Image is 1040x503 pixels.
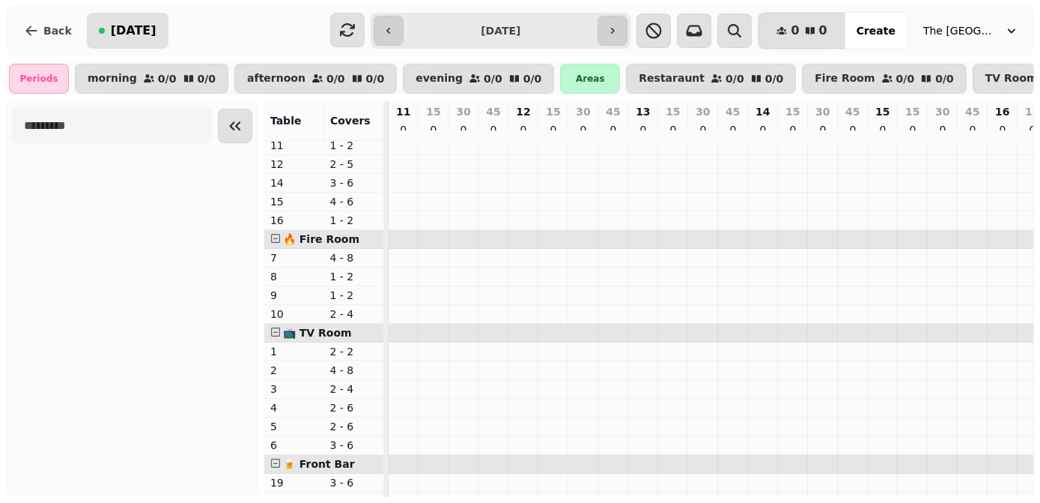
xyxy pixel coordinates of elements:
p: 0 [398,122,410,137]
span: 🔥 Fire Room [283,233,359,245]
p: 2 - 6 [329,419,377,434]
button: morning0/00/0 [75,64,228,94]
span: The [GEOGRAPHIC_DATA] [923,23,998,38]
div: Areas [560,64,620,94]
p: 0 [607,122,619,137]
button: Create [845,13,907,49]
span: Covers [330,115,371,127]
p: 2 - 6 [329,400,377,415]
p: 0 / 0 [765,73,784,84]
p: 6 [270,438,318,453]
button: Collapse sidebar [218,109,252,143]
p: 0 [877,122,889,137]
p: 0 [667,122,679,137]
p: 0 [907,122,919,137]
p: 19 [270,475,318,490]
div: Periods [9,64,69,94]
p: 0 / 0 [726,73,744,84]
p: 12 [270,157,318,172]
button: evening0/00/0 [403,64,554,94]
p: 0 [577,122,589,137]
p: 3 [270,382,318,397]
p: 4 - 8 [329,250,377,265]
span: 0 [791,25,799,37]
button: Fire Room0/00/0 [802,64,967,94]
p: 45 [845,104,860,119]
p: 30 [935,104,949,119]
p: 0 [817,122,829,137]
p: Restaraunt [639,73,705,85]
p: 0 [937,122,949,137]
p: 16 [270,213,318,228]
p: 30 [696,104,710,119]
p: 0 [1027,122,1039,137]
p: 1 - 2 [329,138,377,153]
p: 15 [546,104,560,119]
span: Back [43,25,72,36]
p: 9 [270,288,318,303]
p: 0 / 0 [523,73,542,84]
p: 7 [270,250,318,265]
p: 14 [270,175,318,190]
p: 0 / 0 [198,73,216,84]
p: 11 [270,138,318,153]
p: 30 [576,104,590,119]
p: 0 [457,122,469,137]
p: 2 - 2 [329,344,377,359]
p: 1 - 2 [329,213,377,228]
p: 2 [270,363,318,378]
p: 0 / 0 [484,73,502,84]
p: 2 - 4 [329,382,377,397]
p: 15 [785,104,800,119]
button: 00 [758,13,845,49]
p: 30 [456,104,470,119]
p: 0 [547,122,559,137]
span: 0 [819,25,827,37]
p: 1 - 2 [329,288,377,303]
p: 12 [516,104,530,119]
p: 0 [757,122,769,137]
p: 0 [487,122,499,137]
p: 3 - 6 [329,475,377,490]
p: 15 [270,194,318,209]
p: 0 [997,122,1009,137]
p: 0 / 0 [158,73,177,84]
p: 0 [727,122,739,137]
p: 15 [905,104,919,119]
p: 8 [270,269,318,284]
p: evening [416,73,463,85]
p: TV Room [985,73,1038,85]
p: 2 - 4 [329,307,377,322]
span: 🍺 Front Bar [283,458,355,470]
p: 0 [967,122,979,137]
span: [DATE] [111,25,156,37]
p: 1 - 2 [329,269,377,284]
p: 0 / 0 [935,73,954,84]
p: afternoon [247,73,305,85]
p: 1 [270,344,318,359]
p: 15 [426,104,440,119]
p: morning [88,73,137,85]
p: 16 [995,104,1009,119]
button: The [GEOGRAPHIC_DATA] [914,17,1028,44]
span: 📺 TV Room [283,327,352,339]
p: 3 - 6 [329,175,377,190]
p: 0 [637,122,649,137]
p: 0 / 0 [326,73,345,84]
button: Back [12,13,84,49]
p: 0 [517,122,529,137]
p: 4 - 6 [329,194,377,209]
span: Create [857,25,895,36]
p: 45 [606,104,620,119]
button: Restaraunt0/00/0 [626,64,796,94]
p: 45 [726,104,740,119]
p: 15 [875,104,890,119]
p: 0 [428,122,440,137]
p: 4 - 8 [329,363,377,378]
span: Table [270,115,302,127]
p: 0 [787,122,799,137]
p: 14 [755,104,770,119]
p: 2 - 5 [329,157,377,172]
p: 30 [815,104,830,119]
p: 45 [486,104,500,119]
